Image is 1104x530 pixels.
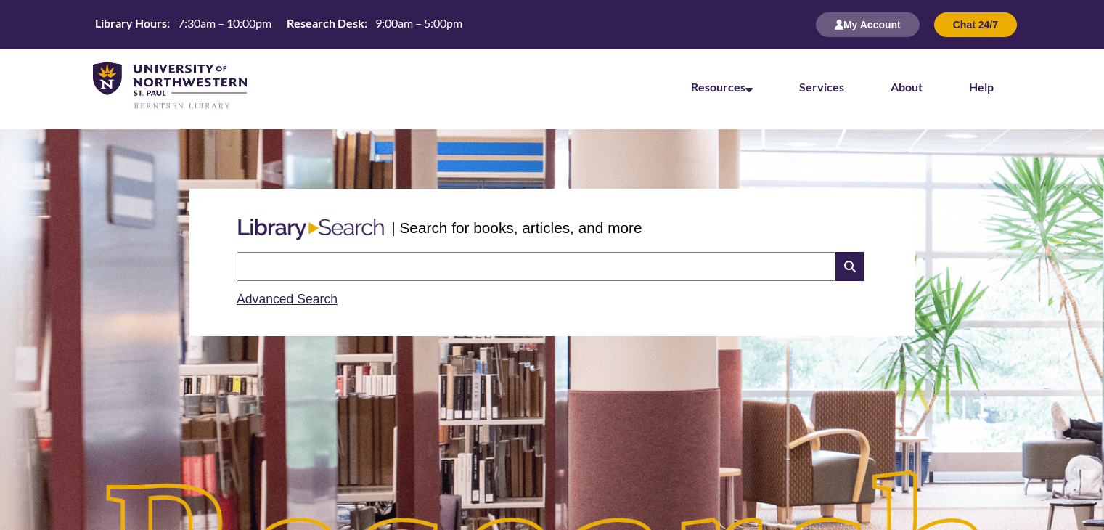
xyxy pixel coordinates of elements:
a: About [891,80,923,94]
th: Research Desk: [281,15,369,31]
span: 7:30am – 10:00pm [178,16,271,30]
a: Help [969,80,994,94]
img: Libary Search [231,213,391,246]
a: Chat 24/7 [934,18,1017,30]
table: Hours Today [89,15,468,33]
i: Search [835,252,863,281]
a: My Account [816,18,920,30]
th: Library Hours: [89,15,172,31]
a: Advanced Search [237,292,338,306]
a: Services [799,80,844,94]
a: Resources [691,80,753,94]
span: 9:00am – 5:00pm [375,16,462,30]
button: My Account [816,12,920,37]
img: UNWSP Library Logo [93,62,247,110]
a: Hours Today [89,15,468,35]
button: Chat 24/7 [934,12,1017,37]
p: | Search for books, articles, and more [391,216,642,239]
